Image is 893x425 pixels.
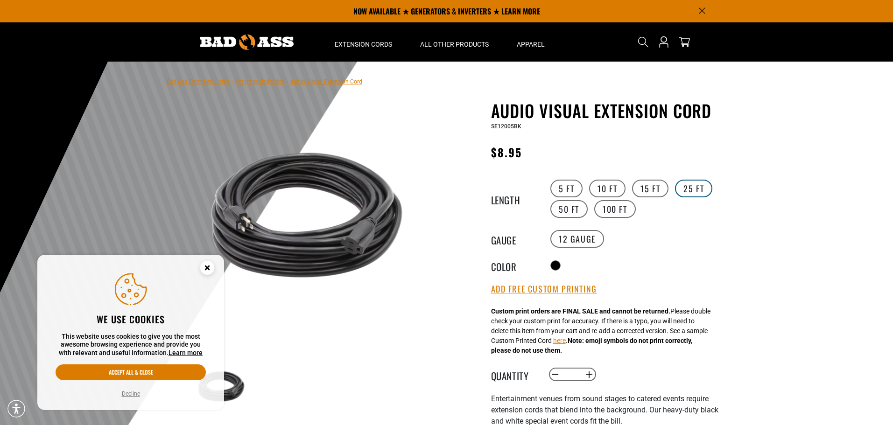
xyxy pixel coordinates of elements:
button: Add Free Custom Printing [491,284,597,294]
a: Return to Collection [235,78,285,85]
img: Bad Ass Extension Cords [200,35,294,50]
div: Please double check your custom print for accuracy. If there is a typo, you will need to delete t... [491,307,710,355]
legend: Color [491,259,538,272]
span: $8.95 [491,144,522,160]
span: › [287,78,288,85]
strong: Custom print orders are FINAL SALE and cannot be returned. [491,307,670,315]
a: Learn more [169,349,203,356]
summary: Search [636,35,651,49]
summary: Apparel [503,22,559,62]
aside: Cookie Consent [37,255,224,411]
label: 10 FT [589,180,626,197]
legend: Length [491,193,538,205]
span: Extension Cords [335,40,392,49]
span: Apparel [517,40,545,49]
strong: Note: emoji symbols do not print correctly, please do not use them. [491,337,692,354]
span: SE12005BK [491,123,521,130]
label: 100 FT [594,200,636,218]
img: black [194,103,419,327]
label: 5 FT [550,180,583,197]
legend: Gauge [491,233,538,245]
p: This website uses cookies to give you the most awesome browsing experience and provide you with r... [56,333,206,357]
label: 50 FT [550,200,588,218]
span: › [232,78,233,85]
span: Audio Visual Extension Cord [290,78,362,85]
h2: We use cookies [56,313,206,325]
span: All Other Products [420,40,489,49]
nav: breadcrumbs [167,76,362,87]
label: 15 FT [632,180,668,197]
button: Accept all & close [56,364,206,380]
button: Decline [119,389,143,398]
summary: All Other Products [406,22,503,62]
button: here [553,336,566,346]
label: Quantity [491,369,538,381]
h1: Audio Visual Extension Cord [491,101,720,120]
a: Bad Ass Extension Cords [167,78,230,85]
label: 25 FT [675,180,712,197]
label: 12 Gauge [550,230,604,248]
summary: Extension Cords [321,22,406,62]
